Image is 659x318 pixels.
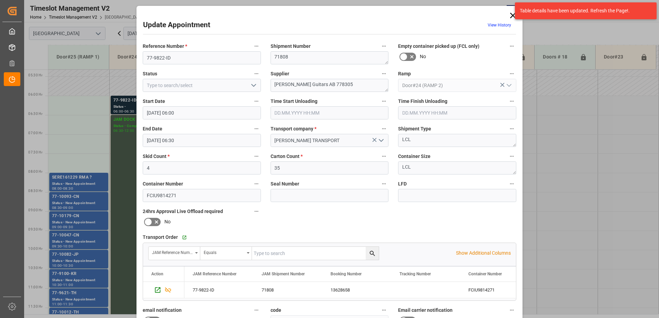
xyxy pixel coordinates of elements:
[507,124,516,133] button: Shipment Type
[271,153,303,160] span: Carton Count
[271,70,289,77] span: Supplier
[398,307,453,314] span: Email carrier notification
[399,272,431,276] span: Tracking Number
[503,80,514,91] button: open menu
[398,70,411,77] span: Ramp
[252,179,261,188] button: Container Number
[379,306,388,315] button: code
[456,250,511,257] p: Show Additional Columns
[204,248,244,256] div: Equals
[143,180,183,188] span: Container Number
[143,70,157,77] span: Status
[420,53,426,60] span: No
[379,97,388,106] button: Time Start Unloading
[184,282,253,298] div: 77-9822-ID
[398,43,479,50] span: Empty container picked up (FCL only)
[271,180,299,188] span: Seal Number
[398,180,407,188] span: LFD
[271,106,389,119] input: DD.MM.YYYY HH:MM
[143,208,223,215] span: 24hrs Approval Live Offload required
[271,51,389,64] textarea: 71808
[398,98,447,105] span: Time Finish Unloading
[252,207,261,216] button: 24hrs Approval Live Offload required
[149,247,200,260] button: open menu
[152,248,193,256] div: JAM Reference Number
[507,152,516,161] button: Container Size
[271,307,281,314] span: code
[252,152,261,161] button: Skid Count *
[398,125,431,132] span: Shipment Type
[322,282,391,298] div: 13628658
[507,69,516,78] button: Ramp
[143,98,165,105] span: Start Date
[331,272,362,276] span: Booking Number
[143,106,261,119] input: DD.MM.YYYY HH:MM
[379,179,388,188] button: Seal Number
[143,134,261,147] input: DD.MM.YYYY HH:MM
[271,79,389,92] textarea: [PERSON_NAME] Guitars AB 778305
[151,272,163,276] div: Action
[143,153,170,160] span: Skid Count
[252,97,261,106] button: Start Date
[398,153,430,160] span: Container Size
[379,152,388,161] button: Carton Count *
[460,282,529,298] div: FCIU9814271
[271,125,316,132] span: Transport company
[507,306,516,315] button: Email carrier notification
[252,69,261,78] button: Status
[468,272,502,276] span: Container Number
[507,179,516,188] button: LFD
[252,42,261,51] button: Reference Number *
[252,306,261,315] button: email notification
[379,124,388,133] button: Transport company *
[262,272,305,276] span: JAM Shipment Number
[143,125,162,132] span: End Date
[271,43,311,50] span: Shipment Number
[379,42,388,51] button: Shipment Number
[143,20,210,31] h2: Update Appointment
[164,218,171,225] span: No
[520,7,647,14] div: Table details have been updated. Refresh the Page!.
[398,134,516,147] textarea: LCL
[507,97,516,106] button: Time Finish Unloading
[488,23,511,28] a: View History
[398,79,516,92] input: Type to search/select
[376,135,386,146] button: open menu
[143,282,184,298] div: Press SPACE to select this row.
[398,106,516,119] input: DD.MM.YYYY HH:MM
[193,272,236,276] span: JAM Reference Number
[252,124,261,133] button: End Date
[143,43,187,50] span: Reference Number
[248,80,258,91] button: open menu
[143,79,261,92] input: Type to search/select
[366,247,379,260] button: search button
[252,247,379,260] input: Type to search
[143,307,182,314] span: email notification
[143,234,178,241] span: Transport Order
[271,98,317,105] span: Time Start Unloading
[379,69,388,78] button: Supplier
[507,42,516,51] button: Empty container picked up (FCL only)
[200,247,252,260] button: open menu
[253,282,322,298] div: 71808
[398,161,516,174] textarea: LCL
